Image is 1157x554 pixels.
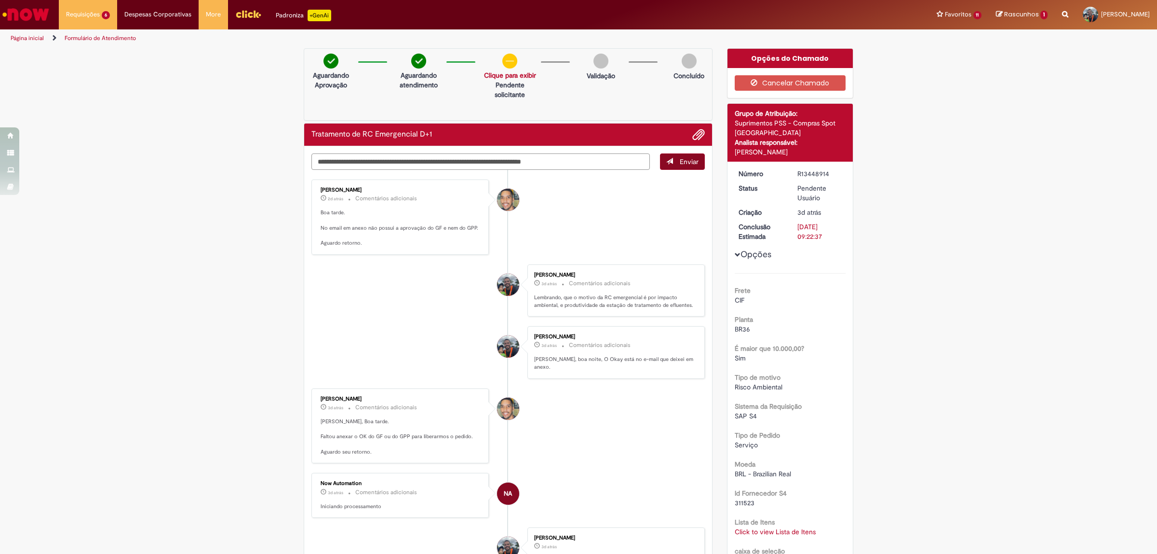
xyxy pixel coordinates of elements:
div: R13448914 [797,169,842,179]
span: Enviar [680,157,699,166]
time: 26/08/2025 15:03:05 [797,208,821,217]
p: Boa tarde. No email em anexo não possui a aprovação do GF e nem do GPP. Aguardo retorno. [321,209,481,247]
div: Antonio Fabricio Cardoso Ponciano [497,335,519,358]
span: Risco Ambiental [735,383,782,391]
a: Rascunhos [996,10,1048,19]
p: Iniciando processamento [321,503,481,511]
span: BRL - Brazilian Real [735,470,791,478]
span: 3d atrás [328,490,343,496]
div: Suprimentos PSS - Compras Spot [GEOGRAPHIC_DATA] [735,118,846,138]
img: circle-minus.png [502,54,517,69]
small: Comentários adicionais [355,488,417,497]
div: [PERSON_NAME] [534,334,695,340]
p: Lembrando, que o motivo da RC emergencial é por impacto ambiental, e produtividade da estação de ... [534,294,695,309]
small: Comentários adicionais [569,341,631,349]
span: Favoritos [945,10,971,19]
span: CIF [735,296,744,305]
span: SAP S4 [735,412,757,420]
b: Moeda [735,460,755,469]
dt: Conclusão Estimada [731,222,791,241]
span: NA [504,482,512,505]
b: Id Fornecedor S4 [735,489,787,498]
img: img-circle-grey.png [682,54,697,69]
div: [PERSON_NAME] [321,187,481,193]
span: BR36 [735,325,750,333]
a: Click to view Lista de Itens [735,527,816,536]
button: Enviar [660,153,705,170]
a: Formulário de Atendimento [65,34,136,42]
div: Padroniza [276,10,331,21]
div: Opções do Chamado [727,49,853,68]
div: William Souza Da Silva [497,189,519,211]
p: [PERSON_NAME], boa noite, O Okay está no e-mail que deixei em anexo. [534,356,695,371]
time: 27/08/2025 13:13:38 [328,196,343,202]
a: Clique para exibir [484,71,536,80]
b: Frete [735,286,751,295]
span: 3d atrás [797,208,821,217]
span: 311523 [735,499,754,507]
button: Cancelar Chamado [735,75,846,91]
span: 6 [102,11,110,19]
b: Tipo de Pedido [735,431,780,440]
a: Página inicial [11,34,44,42]
time: 26/08/2025 14:58:07 [541,544,557,550]
span: Sim [735,354,746,362]
button: Adicionar anexos [692,128,705,141]
p: Aguardando Aprovação [308,70,353,90]
div: Now Automation [321,481,481,486]
dt: Criação [731,208,791,217]
small: Comentários adicionais [569,279,631,288]
p: Concluído [673,71,704,81]
p: [PERSON_NAME], Boa tarde. Faltou anexar o OK do GF ou do GPP para liberarmos o pedido. Aguardo se... [321,418,481,456]
span: 3d atrás [328,405,343,411]
span: 1 [1040,11,1048,19]
time: 26/08/2025 18:42:44 [541,281,557,287]
span: 2d atrás [328,196,343,202]
b: É maior que 10.000,00? [735,344,804,353]
div: [PERSON_NAME] [735,147,846,157]
dt: Número [731,169,791,179]
div: [DATE] 09:22:37 [797,222,842,241]
img: check-circle-green.png [411,54,426,69]
ul: Trilhas de página [7,29,764,47]
img: img-circle-grey.png [593,54,608,69]
dt: Status [731,183,791,193]
p: Pendente solicitante [484,80,536,99]
b: Tipo de motivo [735,373,780,382]
span: 3d atrás [541,343,557,348]
span: Rascunhos [1004,10,1039,19]
span: 11 [973,11,982,19]
b: Lista de Itens [735,518,775,526]
p: Validação [587,71,615,81]
div: 26/08/2025 15:03:05 [797,208,842,217]
img: ServiceNow [1,5,51,24]
div: Pendente Usuário [797,183,842,203]
span: More [206,10,221,19]
div: Analista responsável: [735,138,846,147]
time: 26/08/2025 18:42:07 [541,343,557,348]
textarea: Digite sua mensagem aqui... [311,153,650,170]
span: Requisições [66,10,100,19]
b: Planta [735,315,753,324]
p: Aguardando atendimento [396,70,441,90]
span: Despesas Corporativas [124,10,191,19]
b: Sistema da Requisição [735,402,802,411]
p: +GenAi [308,10,331,21]
div: Now Automation [497,483,519,505]
div: [PERSON_NAME] [534,535,695,541]
div: Antonio Fabricio Cardoso Ponciano [497,274,519,296]
span: 3d atrás [541,281,557,287]
h2: Tratamento de RC Emergencial D+1 Histórico de tíquete [311,130,432,139]
small: Comentários adicionais [355,194,417,203]
div: [PERSON_NAME] [534,272,695,278]
small: Comentários adicionais [355,403,417,412]
div: [PERSON_NAME] [321,396,481,402]
span: [PERSON_NAME] [1101,10,1150,18]
time: 26/08/2025 15:07:00 [328,490,343,496]
span: Serviço [735,441,758,449]
span: 3d atrás [541,544,557,550]
img: click_logo_yellow_360x200.png [235,7,261,21]
div: William Souza Da Silva [497,398,519,420]
time: 26/08/2025 15:40:31 [328,405,343,411]
img: check-circle-green.png [323,54,338,69]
